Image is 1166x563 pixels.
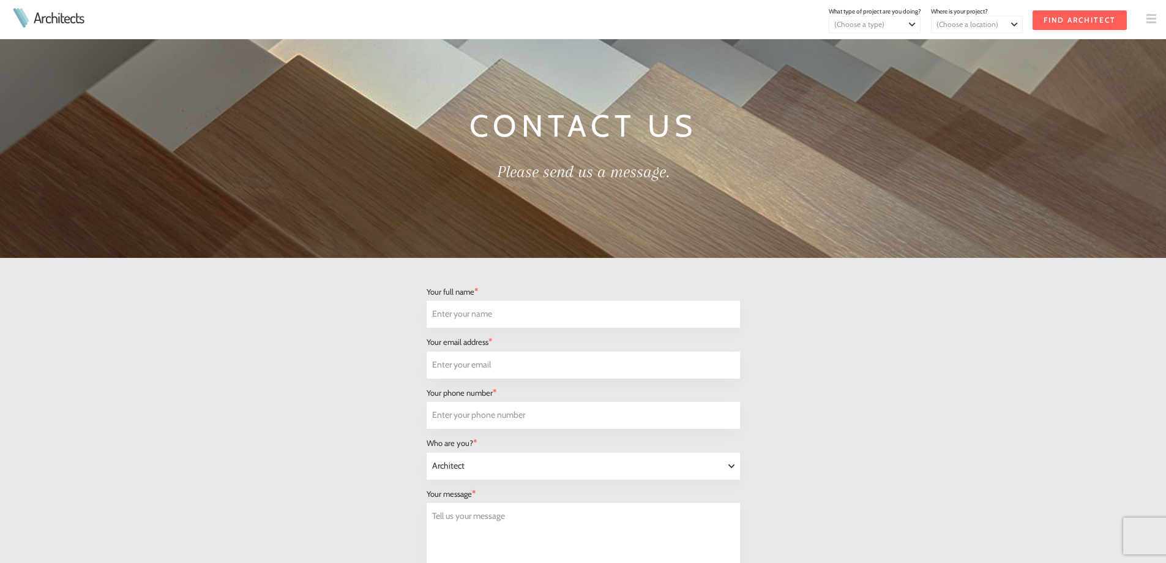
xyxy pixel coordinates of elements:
span: What type of project are you doing? [829,7,921,15]
div: Your email address [427,333,740,351]
h2: Please send us a message. [280,159,887,184]
span: Where is your project? [931,7,988,15]
div: Your phone number [427,384,740,402]
div: Who are you? [427,434,740,452]
div: Your full name [427,282,740,301]
a: Architects [34,10,84,25]
div: Your message [427,485,740,503]
h1: Contact Us [280,103,887,149]
img: Architects [10,8,32,28]
input: Find Architect [1033,10,1127,30]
